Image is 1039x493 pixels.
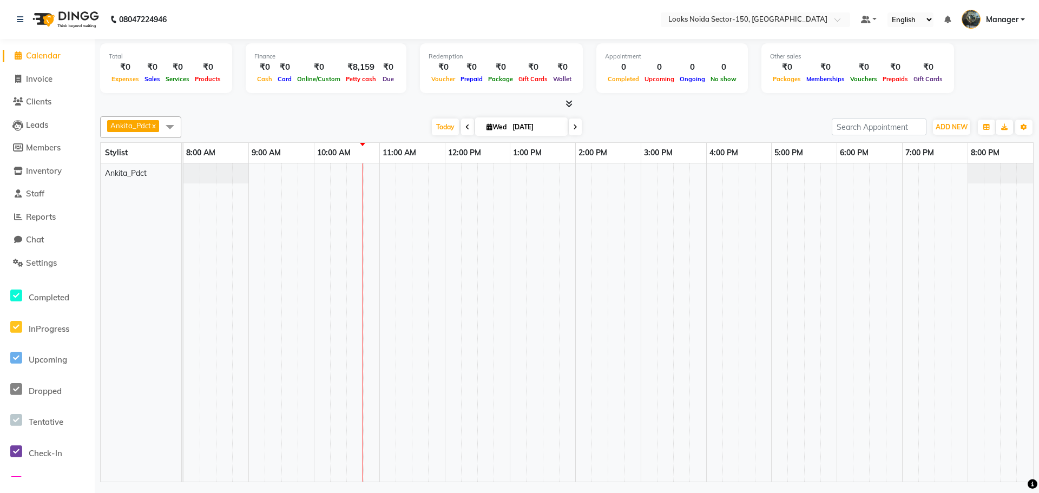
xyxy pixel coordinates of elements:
[26,50,61,61] span: Calendar
[936,123,968,131] span: ADD NEW
[605,61,642,74] div: 0
[832,119,926,135] input: Search Appointment
[380,75,397,83] span: Due
[3,234,92,246] a: Chat
[163,61,192,74] div: ₹0
[29,354,67,365] span: Upcoming
[3,188,92,200] a: Staff
[26,212,56,222] span: Reports
[968,145,1002,161] a: 8:00 PM
[109,61,142,74] div: ₹0
[183,145,218,161] a: 8:00 AM
[429,61,458,74] div: ₹0
[3,257,92,269] a: Settings
[642,61,677,74] div: 0
[29,417,63,427] span: Tentative
[677,61,708,74] div: 0
[432,119,459,135] span: Today
[26,142,61,153] span: Members
[26,74,52,84] span: Invoice
[911,61,945,74] div: ₹0
[3,50,92,62] a: Calendar
[3,165,92,178] a: Inventory
[605,75,642,83] span: Completed
[677,75,708,83] span: Ongoing
[708,75,739,83] span: No show
[109,75,142,83] span: Expenses
[458,75,485,83] span: Prepaid
[880,75,911,83] span: Prepaids
[151,121,156,130] a: x
[119,4,167,35] b: 08047224946
[29,292,69,303] span: Completed
[3,119,92,132] a: Leads
[429,52,574,61] div: Redemption
[109,52,223,61] div: Total
[28,4,102,35] img: logo
[770,61,804,74] div: ₹0
[29,324,69,334] span: InProgress
[26,96,51,107] span: Clients
[445,145,484,161] a: 12:00 PM
[26,166,62,176] span: Inventory
[254,52,398,61] div: Finance
[343,75,379,83] span: Petty cash
[516,61,550,74] div: ₹0
[485,61,516,74] div: ₹0
[105,148,128,157] span: Stylist
[510,145,544,161] a: 1:00 PM
[163,75,192,83] span: Services
[275,75,294,83] span: Card
[249,145,284,161] a: 9:00 AM
[707,145,741,161] a: 4:00 PM
[516,75,550,83] span: Gift Cards
[3,73,92,86] a: Invoice
[3,96,92,108] a: Clients
[770,75,804,83] span: Packages
[837,145,871,161] a: 6:00 PM
[192,75,223,83] span: Products
[26,120,48,130] span: Leads
[275,61,294,74] div: ₹0
[641,145,675,161] a: 3:00 PM
[962,10,981,29] img: Manager
[105,168,147,178] span: Ankita_Pdct
[509,119,563,135] input: 2025-09-03
[847,61,880,74] div: ₹0
[3,142,92,154] a: Members
[429,75,458,83] span: Voucher
[29,386,62,396] span: Dropped
[26,258,57,268] span: Settings
[314,145,353,161] a: 10:00 AM
[26,234,44,245] span: Chat
[26,188,44,199] span: Staff
[379,61,398,74] div: ₹0
[294,75,343,83] span: Online/Custom
[142,61,163,74] div: ₹0
[772,145,806,161] a: 5:00 PM
[770,52,945,61] div: Other sales
[880,61,911,74] div: ₹0
[642,75,677,83] span: Upcoming
[903,145,937,161] a: 7:00 PM
[911,75,945,83] span: Gift Cards
[847,75,880,83] span: Vouchers
[708,61,739,74] div: 0
[458,61,485,74] div: ₹0
[804,75,847,83] span: Memberships
[3,211,92,224] a: Reports
[605,52,739,61] div: Appointment
[933,120,970,135] button: ADD NEW
[254,75,275,83] span: Cash
[485,75,516,83] span: Package
[192,61,223,74] div: ₹0
[804,61,847,74] div: ₹0
[576,145,610,161] a: 2:00 PM
[294,61,343,74] div: ₹0
[550,75,574,83] span: Wallet
[254,61,275,74] div: ₹0
[380,145,419,161] a: 11:00 AM
[110,121,151,130] span: Ankita_Pdct
[343,61,379,74] div: ₹8,159
[986,14,1018,25] span: Manager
